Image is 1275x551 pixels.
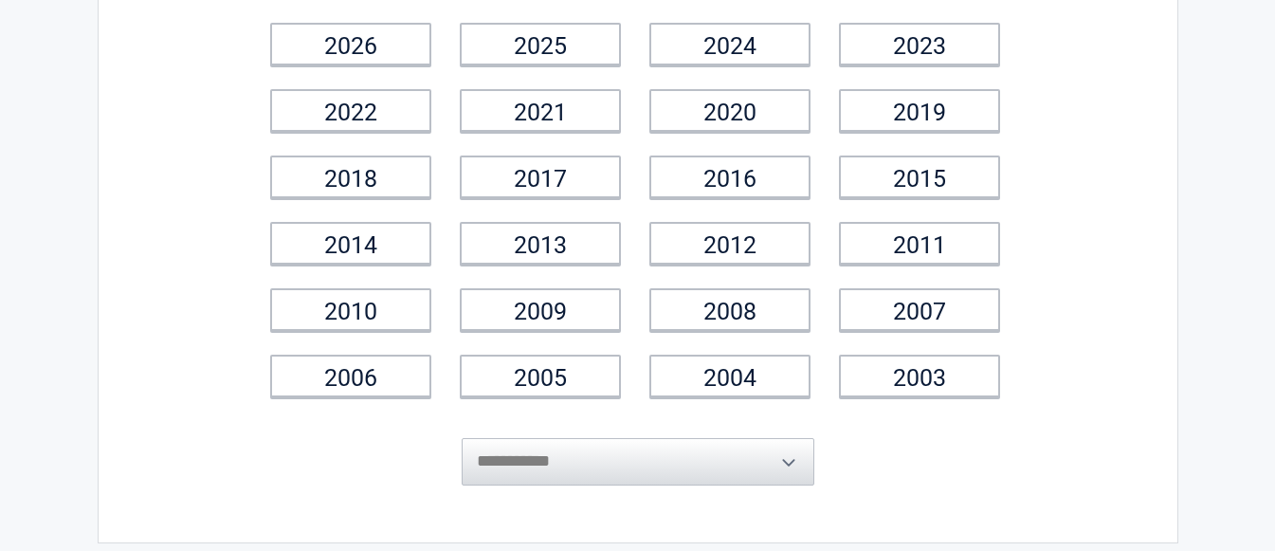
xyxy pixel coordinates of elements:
a: 2015 [839,156,1000,198]
a: 2004 [649,355,811,397]
a: 2006 [270,355,431,397]
a: 2012 [649,222,811,265]
a: 2021 [460,89,621,132]
a: 2019 [839,89,1000,132]
a: 2011 [839,222,1000,265]
a: 2013 [460,222,621,265]
a: 2020 [649,89,811,132]
a: 2009 [460,288,621,331]
a: 2024 [649,23,811,65]
a: 2023 [839,23,1000,65]
a: 2005 [460,355,621,397]
a: 2014 [270,222,431,265]
a: 2018 [270,156,431,198]
a: 2008 [649,288,811,331]
a: 2016 [649,156,811,198]
a: 2017 [460,156,621,198]
a: 2007 [839,288,1000,331]
a: 2010 [270,288,431,331]
a: 2025 [460,23,621,65]
a: 2003 [839,355,1000,397]
a: 2022 [270,89,431,132]
a: 2026 [270,23,431,65]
